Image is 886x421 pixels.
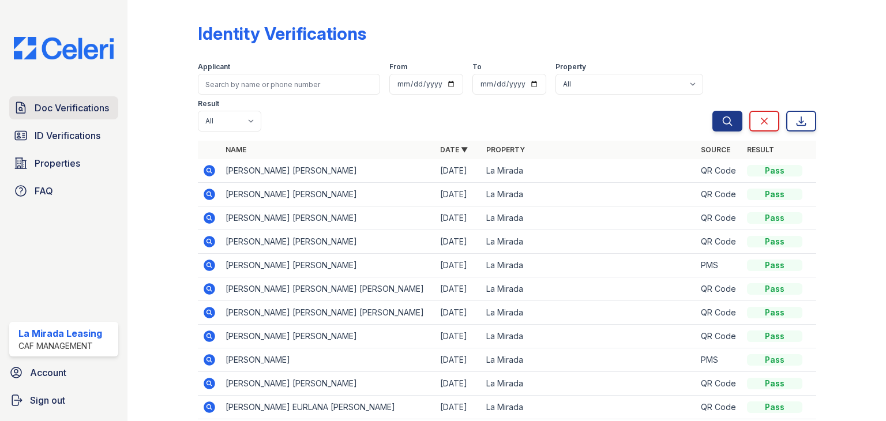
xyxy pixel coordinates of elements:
[221,206,436,230] td: [PERSON_NAME] [PERSON_NAME]
[696,301,742,325] td: QR Code
[436,254,482,277] td: [DATE]
[696,159,742,183] td: QR Code
[221,372,436,396] td: [PERSON_NAME] [PERSON_NAME]
[486,145,525,154] a: Property
[696,206,742,230] td: QR Code
[226,145,246,154] a: Name
[9,152,118,175] a: Properties
[5,389,123,412] a: Sign out
[198,74,380,95] input: Search by name or phone number
[221,325,436,348] td: [PERSON_NAME] [PERSON_NAME]
[436,372,482,396] td: [DATE]
[9,179,118,202] a: FAQ
[747,260,802,271] div: Pass
[436,348,482,372] td: [DATE]
[747,401,802,413] div: Pass
[221,230,436,254] td: [PERSON_NAME] [PERSON_NAME]
[198,99,219,108] label: Result
[221,183,436,206] td: [PERSON_NAME] [PERSON_NAME]
[696,348,742,372] td: PMS
[747,189,802,200] div: Pass
[35,184,53,198] span: FAQ
[35,101,109,115] span: Doc Verifications
[482,372,696,396] td: La Mirada
[747,307,802,318] div: Pass
[35,129,100,142] span: ID Verifications
[440,145,468,154] a: Date ▼
[696,230,742,254] td: QR Code
[701,145,730,154] a: Source
[482,183,696,206] td: La Mirada
[221,301,436,325] td: [PERSON_NAME] [PERSON_NAME] [PERSON_NAME]
[482,206,696,230] td: La Mirada
[472,62,482,72] label: To
[482,348,696,372] td: La Mirada
[436,396,482,419] td: [DATE]
[436,230,482,254] td: [DATE]
[221,277,436,301] td: [PERSON_NAME] [PERSON_NAME] [PERSON_NAME]
[747,354,802,366] div: Pass
[696,254,742,277] td: PMS
[9,96,118,119] a: Doc Verifications
[696,277,742,301] td: QR Code
[696,325,742,348] td: QR Code
[5,37,123,59] img: CE_Logo_Blue-a8612792a0a2168367f1c8372b55b34899dd931a85d93a1a3d3e32e68fde9ad4.png
[5,361,123,384] a: Account
[35,156,80,170] span: Properties
[747,378,802,389] div: Pass
[747,236,802,247] div: Pass
[436,325,482,348] td: [DATE]
[482,159,696,183] td: La Mirada
[747,212,802,224] div: Pass
[18,340,102,352] div: CAF Management
[221,159,436,183] td: [PERSON_NAME] [PERSON_NAME]
[747,165,802,176] div: Pass
[221,348,436,372] td: [PERSON_NAME]
[436,301,482,325] td: [DATE]
[696,183,742,206] td: QR Code
[747,145,774,154] a: Result
[696,372,742,396] td: QR Code
[221,396,436,419] td: [PERSON_NAME] EURLANA [PERSON_NAME]
[482,325,696,348] td: La Mirada
[30,393,65,407] span: Sign out
[747,330,802,342] div: Pass
[221,254,436,277] td: [PERSON_NAME] [PERSON_NAME]
[389,62,407,72] label: From
[482,301,696,325] td: La Mirada
[436,159,482,183] td: [DATE]
[482,230,696,254] td: La Mirada
[696,396,742,419] td: QR Code
[30,366,66,379] span: Account
[482,277,696,301] td: La Mirada
[198,62,230,72] label: Applicant
[436,277,482,301] td: [DATE]
[555,62,586,72] label: Property
[482,396,696,419] td: La Mirada
[747,283,802,295] div: Pass
[482,254,696,277] td: La Mirada
[436,183,482,206] td: [DATE]
[18,326,102,340] div: La Mirada Leasing
[9,124,118,147] a: ID Verifications
[436,206,482,230] td: [DATE]
[198,23,366,44] div: Identity Verifications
